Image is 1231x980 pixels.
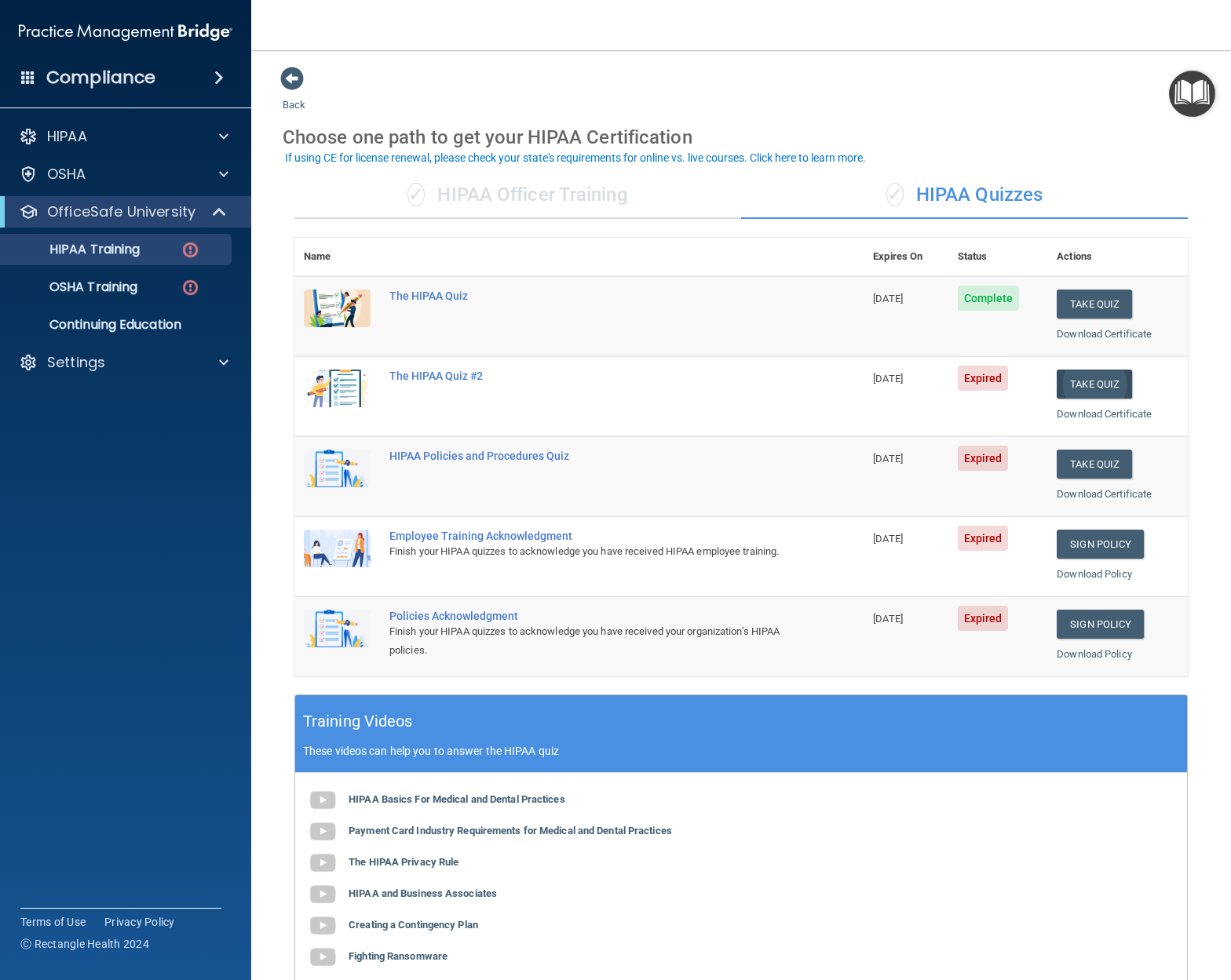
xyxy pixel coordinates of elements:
[307,816,338,847] img: gray_youtube_icon.38fcd6cc.png
[389,290,785,302] div: The HIPAA Quiz
[294,238,380,276] th: Name
[958,446,1009,471] span: Expired
[47,202,195,221] p: OfficeSafe University
[10,279,137,295] p: OSHA Training
[349,793,565,805] b: HIPAA Basics For Medical and Dental Practices
[873,533,903,545] span: [DATE]
[283,115,1200,160] div: Choose one path to get your HIPAA Certification
[1057,328,1152,340] a: Download Certificate
[886,183,904,206] span: ✓
[1057,610,1144,639] a: Sign Policy
[285,152,866,163] div: If using CE for license renewal, please check your state's requirements for online vs. live cours...
[104,914,175,930] a: Privacy Policy
[307,785,338,816] img: gray_youtube_icon.38fcd6cc.png
[19,202,228,221] a: OfficeSafe University
[20,914,86,930] a: Terms of Use
[349,950,447,962] b: Fighting Ransomware
[181,278,200,297] img: danger-circle.6113f641.png
[294,172,741,219] div: HIPAA Officer Training
[47,127,87,146] p: HIPAA
[1057,408,1152,420] a: Download Certificate
[283,150,868,166] button: If using CE for license renewal, please check your state's requirements for online vs. live cours...
[349,825,672,836] b: Payment Card Industry Requirements for Medical and Dental Practices
[307,910,338,942] img: gray_youtube_icon.38fcd6cc.png
[864,238,948,276] th: Expires On
[389,542,785,561] div: Finish your HIPAA quizzes to acknowledge you have received HIPAA employee training.
[19,127,228,146] a: HIPAA
[307,879,338,910] img: gray_youtube_icon.38fcd6cc.png
[1057,370,1132,399] button: Take Quiz
[307,942,338,973] img: gray_youtube_icon.38fcd6cc.png
[47,165,86,184] p: OSHA
[1057,568,1132,580] a: Download Policy
[10,242,140,257] p: HIPAA Training
[948,238,1048,276] th: Status
[1057,290,1132,319] button: Take Quiz
[19,165,228,184] a: OSHA
[1169,71,1215,117] button: Open Resource Center
[389,370,785,382] div: The HIPAA Quiz #2
[873,373,903,384] span: [DATE]
[958,526,1009,551] span: Expired
[1057,530,1144,559] a: Sign Policy
[349,919,478,931] b: Creating a Contingency Plan
[389,610,785,622] div: Policies Acknowledgment
[20,936,149,952] span: Ⓒ Rectangle Health 2024
[10,317,225,333] p: Continuing Education
[873,613,903,625] span: [DATE]
[349,887,497,899] b: HIPAA and Business Associates
[349,856,458,868] b: The HIPAA Privacy Rule
[19,353,228,372] a: Settings
[1057,488,1152,500] a: Download Certificate
[47,353,105,372] p: Settings
[303,745,1179,757] p: These videos can help you to answer the HIPAA quiz
[19,16,232,48] img: PMB logo
[958,606,1009,631] span: Expired
[873,293,903,304] span: [DATE]
[1047,238,1188,276] th: Actions
[307,847,338,879] img: gray_youtube_icon.38fcd6cc.png
[741,172,1188,219] div: HIPAA Quizzes
[303,708,413,735] h5: Training Videos
[283,80,305,111] a: Back
[958,366,1009,391] span: Expired
[873,453,903,464] span: [DATE]
[181,240,200,260] img: danger-circle.6113f641.png
[1152,872,1212,931] iframe: Drift Widget Chat Controller
[1057,648,1132,660] a: Download Policy
[389,450,785,462] div: HIPAA Policies and Procedures Quiz
[389,530,785,542] div: Employee Training Acknowledgment
[407,183,425,206] span: ✓
[958,286,1020,311] span: Complete
[46,67,155,89] h4: Compliance
[1057,450,1132,479] button: Take Quiz
[389,622,785,660] div: Finish your HIPAA quizzes to acknowledge you have received your organization’s HIPAA policies.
